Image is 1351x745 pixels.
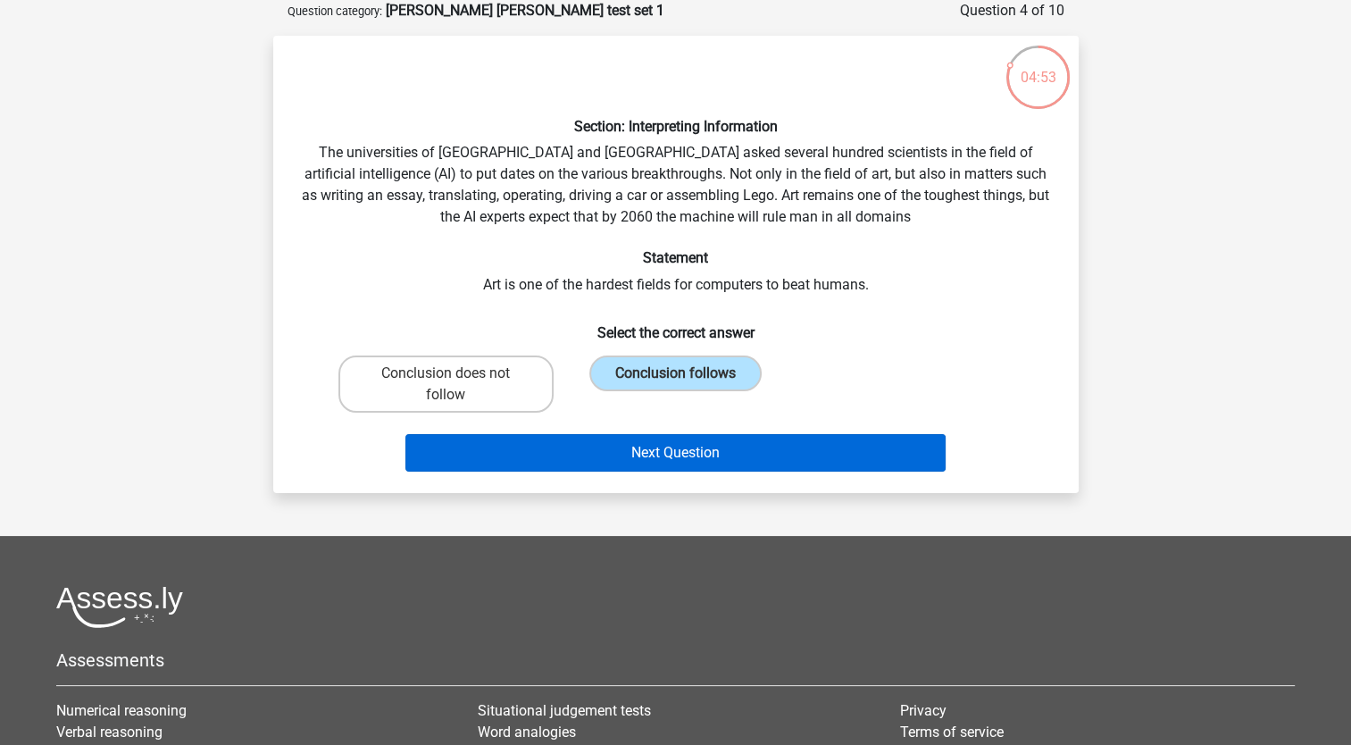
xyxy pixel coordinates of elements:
[280,50,1072,479] div: The universities of [GEOGRAPHIC_DATA] and [GEOGRAPHIC_DATA] asked several hundred scientists in t...
[56,649,1295,671] h5: Assessments
[900,724,1004,741] a: Terms of service
[56,724,163,741] a: Verbal reasoning
[405,434,946,472] button: Next Question
[288,4,382,18] small: Question category:
[56,702,187,719] a: Numerical reasoning
[900,702,947,719] a: Privacy
[1005,44,1072,88] div: 04:53
[338,356,554,413] label: Conclusion does not follow
[302,310,1050,341] h6: Select the correct answer
[56,586,183,628] img: Assessly logo
[386,2,664,19] strong: [PERSON_NAME] [PERSON_NAME] test set 1
[478,724,576,741] a: Word analogies
[302,249,1050,266] h6: Statement
[478,702,651,719] a: Situational judgement tests
[589,356,762,391] label: Conclusion follows
[302,118,1050,135] h6: Section: Interpreting Information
